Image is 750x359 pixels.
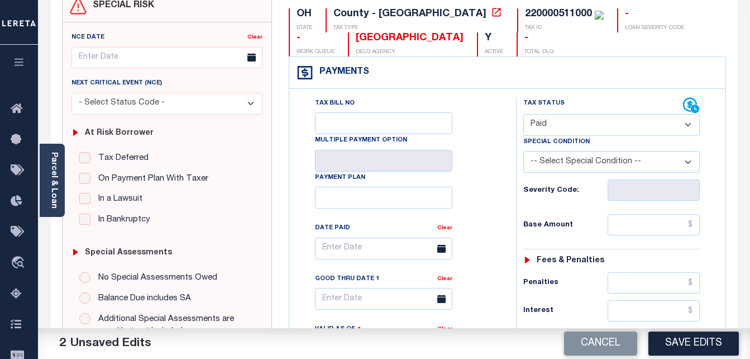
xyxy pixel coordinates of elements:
[71,79,162,88] label: Next Critical Event (NCE)
[608,300,700,322] input: $
[524,48,553,56] p: TOTAL DLQ
[485,48,503,56] p: ACTIVE
[314,67,369,78] h4: Payments
[247,35,262,40] a: Clear
[297,24,312,32] p: STATE
[625,24,684,32] p: LOAN SEVERITY CODE
[11,256,28,271] i: travel_explore
[523,99,565,108] label: Tax Status
[85,129,154,138] h6: At Risk Borrower
[315,224,350,233] label: Date Paid
[525,9,592,19] div: 220000511000
[93,313,255,338] label: Additional Special Assessments are owed but not Included
[315,324,361,334] label: Valid as Of
[523,186,608,195] h6: Severity Code:
[523,138,590,147] label: Special Condition
[356,32,464,45] div: [GEOGRAPHIC_DATA]
[297,32,335,45] div: -
[87,1,154,11] h4: SPECIAL RISK
[85,248,172,258] h6: Special Assessments
[333,24,504,32] p: TAX TYPE
[315,238,452,259] input: Enter Date
[297,48,335,56] p: WORK QUEUE
[71,47,263,69] input: Enter Date
[356,48,464,56] p: DELQ AGENCY
[537,256,604,266] h6: Fees & Penalties
[70,338,151,349] span: Unsaved Edits
[564,332,637,356] button: Cancel
[315,99,355,108] label: Tax Bill No
[297,8,312,21] div: OH
[315,136,407,145] label: Multiple Payment Option
[50,152,58,209] a: Parcel & Loan
[625,8,684,21] div: -
[608,272,700,294] input: $
[524,32,553,45] div: -
[93,214,150,226] label: In Bankruptcy
[59,338,66,349] span: 2
[71,33,104,42] label: NCE Date
[523,278,608,287] h6: Penalties
[523,306,608,315] h6: Interest
[525,24,604,32] p: TAX ID
[315,288,452,310] input: Enter Date
[648,332,739,356] button: Save Edits
[437,327,452,332] a: Clear
[93,272,217,285] label: No Special Assessments Owed
[437,276,452,282] a: Clear
[93,173,208,186] label: On Payment Plan With Taxer
[93,193,142,206] label: In a Lawsuit
[485,32,503,45] div: Y
[523,221,608,230] h6: Base Amount
[93,292,191,305] label: Balance Due includes SA
[595,11,604,20] img: check-icon-green.svg
[333,9,486,19] div: County - [GEOGRAPHIC_DATA]
[608,214,700,235] input: $
[93,152,149,165] label: Tax Deferred
[315,173,365,183] label: Payment Plan
[315,275,379,284] label: Good Thru Date 1
[437,225,452,231] a: Clear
